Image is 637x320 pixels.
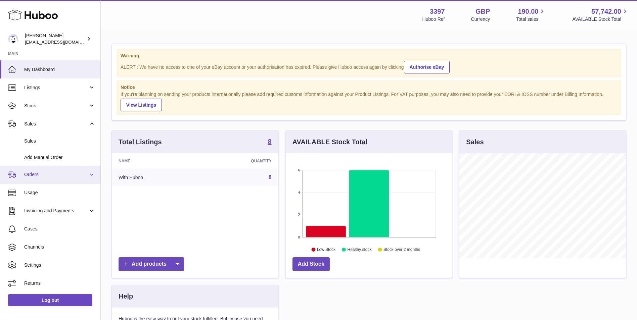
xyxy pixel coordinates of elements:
span: My Dashboard [24,66,95,73]
strong: 8 [268,138,272,145]
div: Currency [471,16,490,22]
div: Huboo Ref [422,16,445,22]
span: Returns [24,280,95,286]
span: Add Manual Order [24,154,95,161]
span: 57,742.00 [591,7,621,16]
h3: Sales [466,138,484,147]
span: Cases [24,226,95,232]
div: [PERSON_NAME] [25,33,85,45]
span: Listings [24,85,88,91]
a: Authorise eBay [404,61,450,73]
span: Invoicing and Payments [24,208,88,214]
a: 190.00 Total sales [516,7,546,22]
div: If you're planning on sending your products internationally please add required customs informati... [121,91,617,111]
strong: Warning [121,53,617,59]
span: Total sales [516,16,546,22]
td: With Huboo [112,169,199,186]
h3: Help [119,292,133,301]
a: Add products [119,257,184,271]
a: View Listings [121,99,162,111]
a: 8 [269,174,272,180]
div: ALERT : We have no access to one of your eBay account or your authorisation has expired. Please g... [121,60,617,73]
span: Sales [24,121,88,127]
th: Quantity [199,153,278,169]
text: 6 [298,168,300,172]
span: Settings [24,262,95,268]
text: 0 [298,235,300,239]
th: Name [112,153,199,169]
a: 8 [268,138,272,146]
a: 57,742.00 AVAILABLE Stock Total [572,7,629,22]
span: [EMAIL_ADDRESS][DOMAIN_NAME] [25,39,99,45]
span: AVAILABLE Stock Total [572,16,629,22]
text: Healthy stock [347,248,372,252]
span: 190.00 [518,7,538,16]
strong: GBP [475,7,490,16]
text: 4 [298,191,300,195]
text: Low Stock [317,248,336,252]
img: sales@canchema.com [8,34,18,44]
span: Channels [24,244,95,250]
h3: Total Listings [119,138,162,147]
text: Stock over 2 months [383,248,420,252]
span: Sales [24,138,95,144]
a: Log out [8,294,92,306]
a: Add Stock [292,257,330,271]
strong: 3397 [430,7,445,16]
span: Stock [24,103,88,109]
h3: AVAILABLE Stock Total [292,138,367,147]
span: Usage [24,190,95,196]
span: Orders [24,171,88,178]
text: 2 [298,213,300,217]
strong: Notice [121,84,617,91]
